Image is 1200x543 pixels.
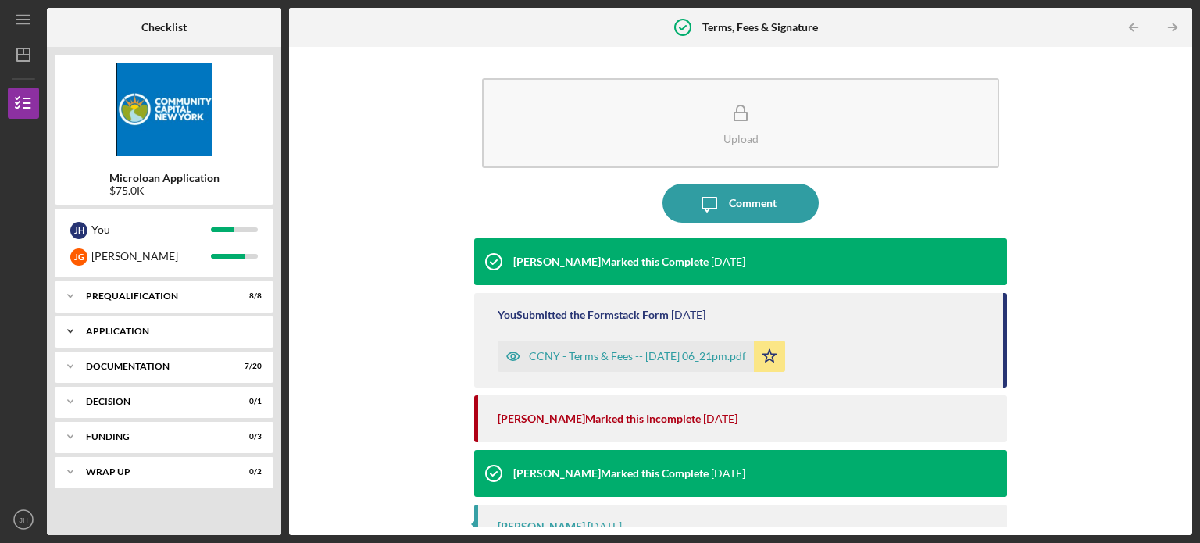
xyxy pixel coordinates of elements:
img: Product logo [55,63,273,156]
div: Application [86,327,254,336]
div: 0 / 1 [234,397,262,406]
button: CCNY - Terms & Fees -- [DATE] 06_21pm.pdf [498,341,785,372]
div: Decision [86,397,223,406]
b: Terms, Fees & Signature [702,21,818,34]
div: J H [70,222,87,239]
div: [PERSON_NAME] [498,520,585,533]
div: 0 / 3 [234,432,262,441]
text: JH [19,516,28,524]
button: Upload [482,78,999,168]
time: 2025-08-01 22:23 [711,255,745,268]
button: JH [8,504,39,535]
div: [PERSON_NAME] Marked this Complete [513,467,709,480]
div: You [91,216,211,243]
time: 2025-08-01 22:08 [703,413,737,425]
div: J G [70,248,87,266]
div: [PERSON_NAME] Marked this Incomplete [498,413,701,425]
div: Documentation [86,362,223,371]
b: Checklist [141,21,187,34]
div: 8 / 8 [234,291,262,301]
div: [PERSON_NAME] Marked this Complete [513,255,709,268]
div: 7 / 20 [234,362,262,371]
div: CCNY - Terms & Fees -- [DATE] 06_21pm.pdf [529,350,746,363]
time: 2025-07-31 14:23 [711,467,745,480]
div: 0 / 2 [234,467,262,477]
div: Wrap up [86,467,223,477]
div: You Submitted the Formstack Form [498,309,669,321]
div: [PERSON_NAME] [91,243,211,270]
b: Microloan Application [109,172,220,184]
time: 2025-08-01 22:21 [671,309,705,321]
button: Comment [662,184,819,223]
div: $75.0K [109,184,220,197]
div: Funding [86,432,223,441]
div: Comment [729,184,777,223]
time: 2025-07-29 02:56 [587,520,622,533]
div: Prequalification [86,291,223,301]
div: Upload [723,133,759,145]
